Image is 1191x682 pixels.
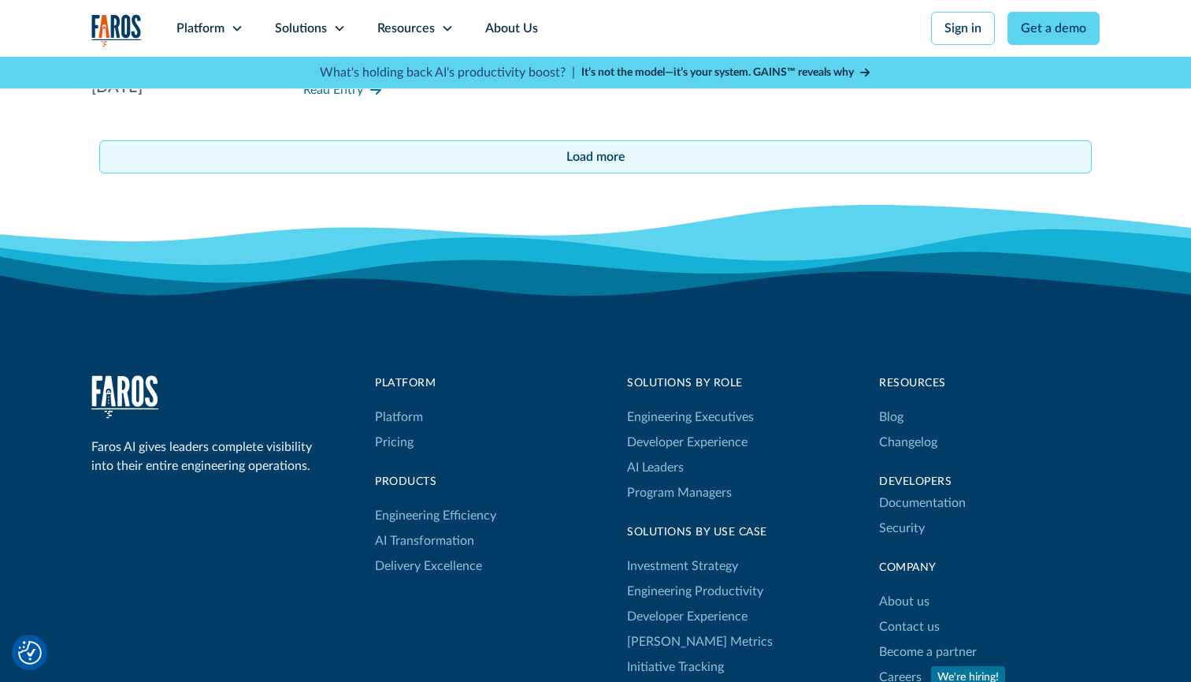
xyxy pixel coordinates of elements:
div: List [91,140,1100,173]
div: Resources [879,375,1100,392]
a: About us [879,589,929,614]
div: Solutions by Role [627,375,754,392]
a: Pricing [375,430,414,455]
div: Solutions By Use Case [627,524,773,541]
div: products [375,474,496,490]
a: Next Page [99,140,1092,173]
a: Investment Strategy [627,553,738,579]
a: home [91,375,158,419]
a: Documentation [879,490,966,516]
a: AI Transformation [375,528,474,553]
a: home [91,14,142,47]
a: Engineering Executives [627,404,754,430]
a: Engineering Productivity [627,579,763,604]
a: Developer Experience [627,430,748,455]
div: Resources [377,19,435,38]
a: [PERSON_NAME] Metrics [627,629,773,654]
a: Platform [375,404,423,430]
a: Changelog [879,430,937,455]
a: Developer Experience [627,604,748,629]
a: It’s not the model—it’s your system. GAINS™ reveals why [581,65,871,81]
a: Program Managers [627,480,754,505]
a: Get a demo [1007,12,1100,45]
img: Faros Logo White [91,375,158,419]
div: Solutions [275,19,327,38]
a: Security [879,516,925,541]
a: Engineering Efficiency [375,503,496,528]
a: AI Leaders [627,455,684,480]
a: Initiative Tracking [627,654,724,680]
img: Logo of the analytics and reporting company Faros. [91,14,142,47]
a: Become a partner [879,639,977,665]
img: Revisit consent button [18,641,42,665]
a: Contact us [879,614,940,639]
strong: It’s not the model—it’s your system. GAINS™ reveals why [581,67,854,78]
div: Developers [879,474,1100,490]
div: Platform [176,19,224,38]
a: Blog [879,404,903,430]
a: Delivery Excellence [375,553,482,579]
div: Faros AI gives leaders complete visibility into their entire engineering operations. [91,438,320,475]
a: Read Entry [303,77,382,102]
a: Sign in [931,12,995,45]
div: Load more [566,147,625,166]
div: Company [879,560,1100,576]
p: What's holding back AI's productivity boost? | [320,63,575,82]
button: Cookie Settings [18,641,42,665]
div: Read Entry [303,80,363,99]
div: Platform [375,375,496,392]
